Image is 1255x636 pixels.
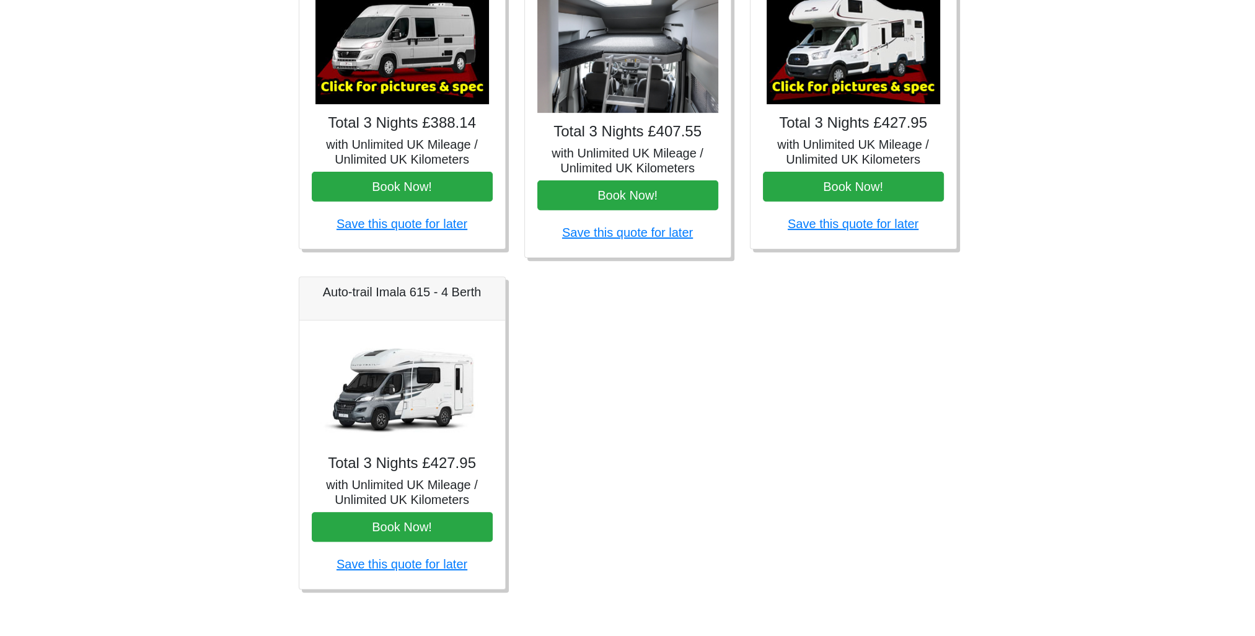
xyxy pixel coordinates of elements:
[312,454,493,472] h4: Total 3 Nights £427.95
[312,137,493,167] h5: with Unlimited UK Mileage / Unlimited UK Kilometers
[788,217,918,231] a: Save this quote for later
[337,217,467,231] a: Save this quote for later
[537,123,718,141] h4: Total 3 Nights £407.55
[763,172,944,201] button: Book Now!
[312,172,493,201] button: Book Now!
[312,477,493,507] h5: with Unlimited UK Mileage / Unlimited UK Kilometers
[763,137,944,167] h5: with Unlimited UK Mileage / Unlimited UK Kilometers
[312,512,493,542] button: Book Now!
[337,557,467,571] a: Save this quote for later
[763,114,944,132] h4: Total 3 Nights £427.95
[315,333,489,444] img: Auto-trail Imala 615 - 4 Berth
[562,226,693,239] a: Save this quote for later
[312,114,493,132] h4: Total 3 Nights £388.14
[312,285,493,299] h5: Auto-trail Imala 615 - 4 Berth
[537,146,718,175] h5: with Unlimited UK Mileage / Unlimited UK Kilometers
[537,180,718,210] button: Book Now!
